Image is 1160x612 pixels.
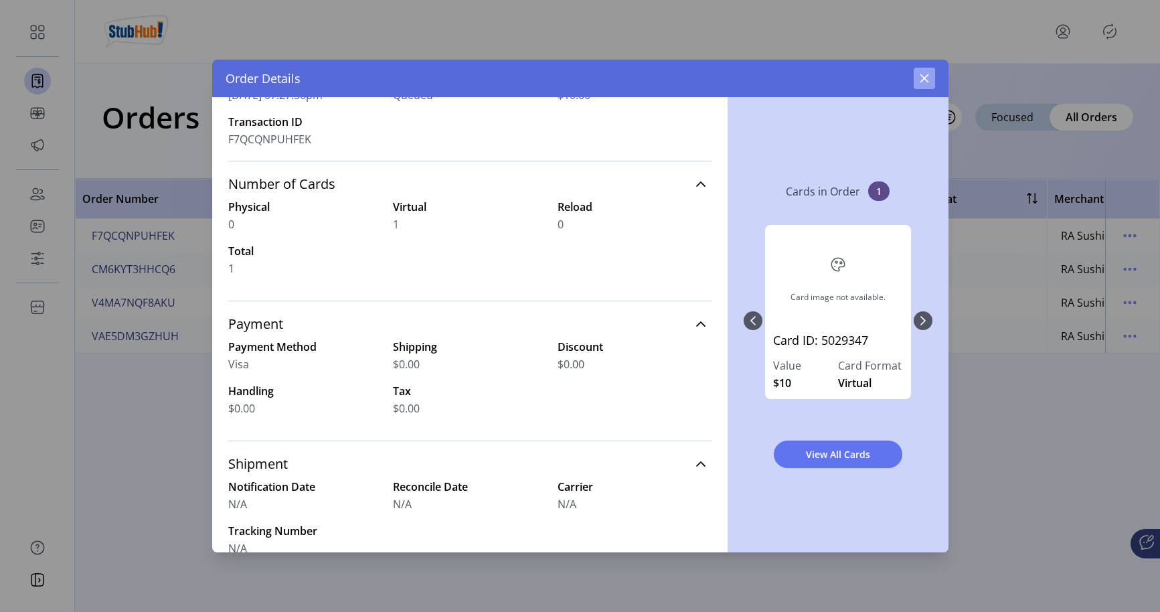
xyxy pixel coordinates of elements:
[228,479,712,572] div: Shipment
[228,199,382,215] label: Physical
[228,383,382,399] label: Handling
[228,131,311,147] span: F7QCQNPUHFEK
[228,496,247,512] span: N/A
[558,216,564,232] span: 0
[791,447,885,461] span: View All Cards
[228,540,247,556] span: N/A
[393,496,412,512] span: N/A
[228,479,382,495] label: Notification Date
[226,70,301,88] span: Order Details
[393,216,399,232] span: 1
[228,177,335,191] span: Number of Cards
[228,114,382,130] label: Transaction ID
[228,243,382,259] label: Total
[228,339,712,433] div: Payment
[393,356,420,372] span: $0.00
[228,199,712,293] div: Number of Cards
[228,457,288,471] span: Shipment
[762,212,914,430] div: 0
[228,216,234,232] span: 0
[558,496,576,512] span: N/A
[774,441,902,468] button: View All Cards
[868,181,890,201] span: 1
[393,383,547,399] label: Tax
[228,449,712,479] a: Shipment
[773,358,838,374] label: Value
[393,400,420,416] span: $0.00
[773,375,791,391] span: $10
[791,291,886,303] div: Card image not available.
[393,479,547,495] label: Reconcile Date
[558,356,584,372] span: $0.00
[558,479,712,495] label: Carrier
[786,183,860,200] p: Cards in Order
[558,199,712,215] label: Reload
[838,358,903,374] label: Card Format
[838,375,872,391] span: Virtual
[228,309,712,339] a: Payment
[228,317,283,331] span: Payment
[228,356,249,372] span: Visa
[558,339,712,355] label: Discount
[228,169,712,199] a: Number of Cards
[228,339,382,355] label: Payment Method
[773,331,903,358] a: Card ID: 5029347
[228,523,382,539] label: Tracking Number
[393,199,547,215] label: Virtual
[228,260,234,277] span: 1
[393,339,547,355] label: Shipping
[228,400,255,416] span: $0.00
